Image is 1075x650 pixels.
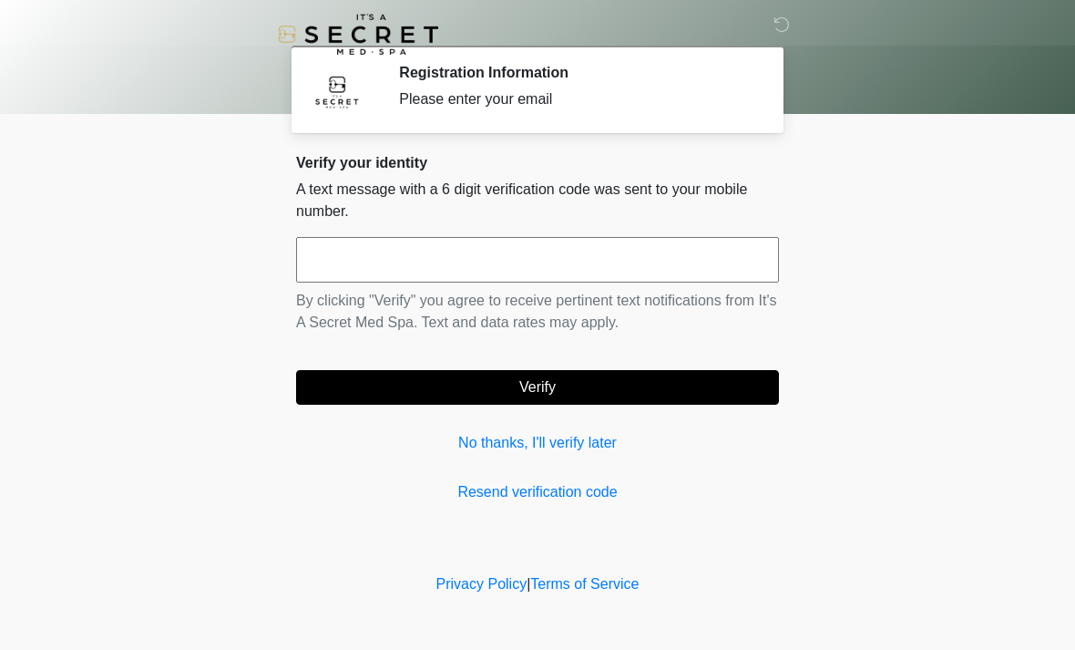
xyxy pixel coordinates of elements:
[296,432,779,454] a: No thanks, I'll verify later
[436,576,527,592] a: Privacy Policy
[278,14,438,55] img: It's A Secret Med Spa Logo
[296,179,779,222] p: A text message with a 6 digit verification code was sent to your mobile number.
[296,481,779,503] a: Resend verification code
[530,576,639,592] a: Terms of Service
[296,154,779,171] h2: Verify your identity
[399,88,752,110] div: Please enter your email
[310,64,364,119] img: Agent Avatar
[527,576,530,592] a: |
[296,290,779,334] p: By clicking "Verify" you agree to receive pertinent text notifications from It's A Secret Med Spa...
[296,370,779,405] button: Verify
[399,64,752,81] h2: Registration Information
